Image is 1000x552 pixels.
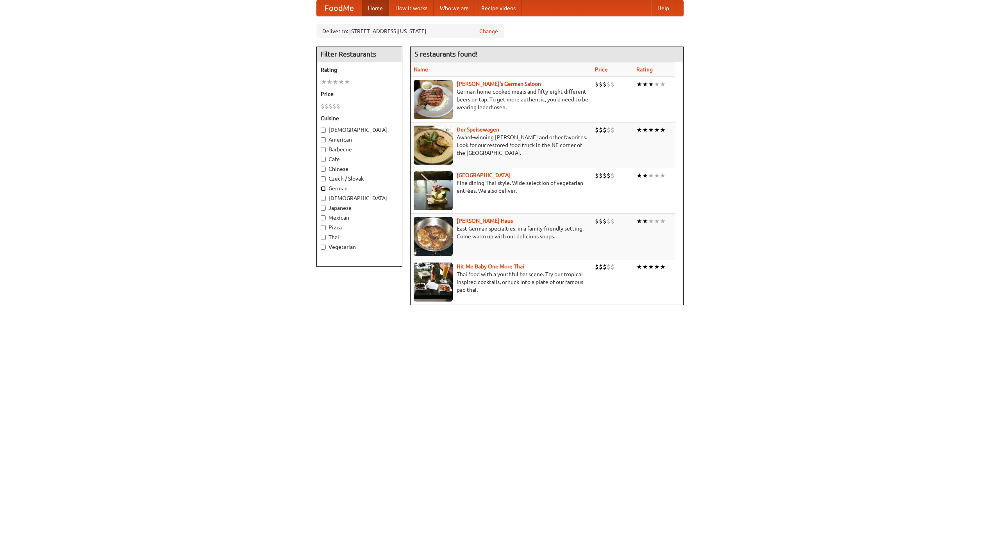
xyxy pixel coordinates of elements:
li: ★ [642,217,648,225]
h4: Filter Restaurants [317,46,402,62]
a: Change [479,27,498,35]
li: $ [611,80,614,89]
label: Chinese [321,165,398,173]
a: Rating [636,66,653,73]
a: Der Speisewagen [457,126,499,133]
li: $ [611,171,614,180]
input: Vegetarian [321,245,326,250]
input: Barbecue [321,147,326,152]
input: German [321,186,326,191]
li: ★ [642,80,648,89]
a: Who we are [434,0,475,16]
li: $ [607,263,611,271]
li: $ [595,80,599,89]
li: $ [325,102,329,110]
label: German [321,185,398,192]
p: East German specialties, in a family-friendly setting. Come warm up with our delicious soups. [414,225,589,240]
li: ★ [654,80,660,89]
li: $ [607,171,611,180]
li: $ [603,80,607,89]
li: $ [595,126,599,134]
h5: Cuisine [321,114,398,122]
input: Cafe [321,157,326,162]
li: ★ [660,263,666,271]
li: $ [611,217,614,225]
label: Barbecue [321,146,398,153]
input: Chinese [321,167,326,172]
li: ★ [654,126,660,134]
a: How it works [389,0,434,16]
a: [PERSON_NAME] Haus [457,218,513,224]
li: $ [595,217,599,225]
a: Help [651,0,675,16]
li: ★ [642,126,648,134]
a: [PERSON_NAME]'s German Saloon [457,81,541,87]
li: ★ [338,78,344,86]
li: $ [603,126,607,134]
input: [DEMOGRAPHIC_DATA] [321,196,326,201]
label: Pizza [321,224,398,231]
li: $ [321,102,325,110]
a: [GEOGRAPHIC_DATA] [457,172,510,178]
p: German home-cooked meals and fifty-eight different beers on tap. To get more authentic, you'd nee... [414,88,589,111]
li: $ [336,102,340,110]
input: Japanese [321,206,326,211]
li: ★ [648,126,654,134]
li: $ [329,102,332,110]
a: FoodMe [317,0,362,16]
li: $ [599,80,603,89]
li: ★ [660,80,666,89]
label: [DEMOGRAPHIC_DATA] [321,126,398,134]
img: satay.jpg [414,171,453,210]
li: ★ [648,263,654,271]
li: $ [595,171,599,180]
li: $ [332,102,336,110]
li: ★ [332,78,338,86]
li: ★ [327,78,332,86]
li: ★ [660,171,666,180]
li: $ [603,263,607,271]
li: ★ [660,126,666,134]
img: esthers.jpg [414,80,453,119]
li: ★ [642,171,648,180]
li: ★ [648,80,654,89]
li: ★ [654,263,660,271]
h5: Rating [321,66,398,74]
li: $ [607,80,611,89]
li: $ [599,126,603,134]
li: ★ [636,80,642,89]
input: [DEMOGRAPHIC_DATA] [321,128,326,133]
img: speisewagen.jpg [414,126,453,165]
label: Thai [321,233,398,241]
label: Cafe [321,155,398,163]
label: American [321,136,398,144]
a: Price [595,66,608,73]
li: $ [603,217,607,225]
img: kohlhaus.jpg [414,217,453,256]
label: [DEMOGRAPHIC_DATA] [321,194,398,202]
input: Mexican [321,215,326,220]
li: ★ [642,263,648,271]
li: ★ [660,217,666,225]
li: ★ [654,217,660,225]
a: Recipe videos [475,0,522,16]
div: Deliver to: [STREET_ADDRESS][US_STATE] [316,24,504,38]
p: Award-winning [PERSON_NAME] and other favorites. Look for our restored food truck in the NE corne... [414,133,589,157]
li: $ [595,263,599,271]
li: ★ [654,171,660,180]
li: ★ [648,217,654,225]
input: Pizza [321,225,326,230]
li: $ [599,217,603,225]
a: Name [414,66,428,73]
li: $ [603,171,607,180]
a: Home [362,0,389,16]
h5: Price [321,90,398,98]
label: Vegetarian [321,243,398,251]
p: Fine dining Thai-style. Wide selection of vegetarian entrées. We also deliver. [414,179,589,195]
li: $ [599,171,603,180]
li: ★ [636,126,642,134]
li: ★ [636,171,642,180]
